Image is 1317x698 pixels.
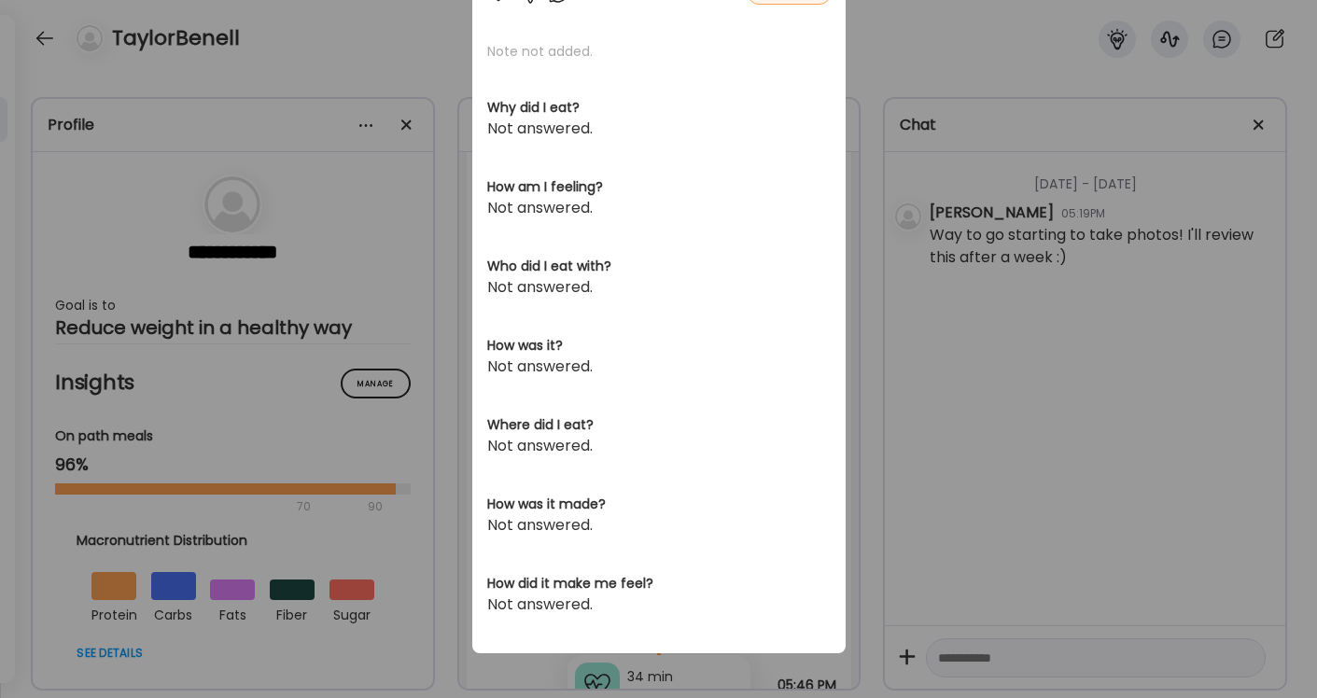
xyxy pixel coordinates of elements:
div: Not answered. [487,435,831,457]
div: Not answered. [487,356,831,378]
h3: How was it? [487,336,831,356]
h3: How am I feeling? [487,177,831,197]
div: Not answered. [487,197,831,219]
p: Note not added. [487,42,831,61]
div: Not answered. [487,276,831,299]
div: Not answered. [487,593,831,616]
div: Not answered. [487,118,831,140]
div: Not answered. [487,514,831,537]
h3: Why did I eat? [487,98,831,118]
h3: How did it make me feel? [487,574,831,593]
h3: Where did I eat? [487,415,831,435]
h3: How was it made? [487,495,831,514]
h3: Who did I eat with? [487,257,831,276]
